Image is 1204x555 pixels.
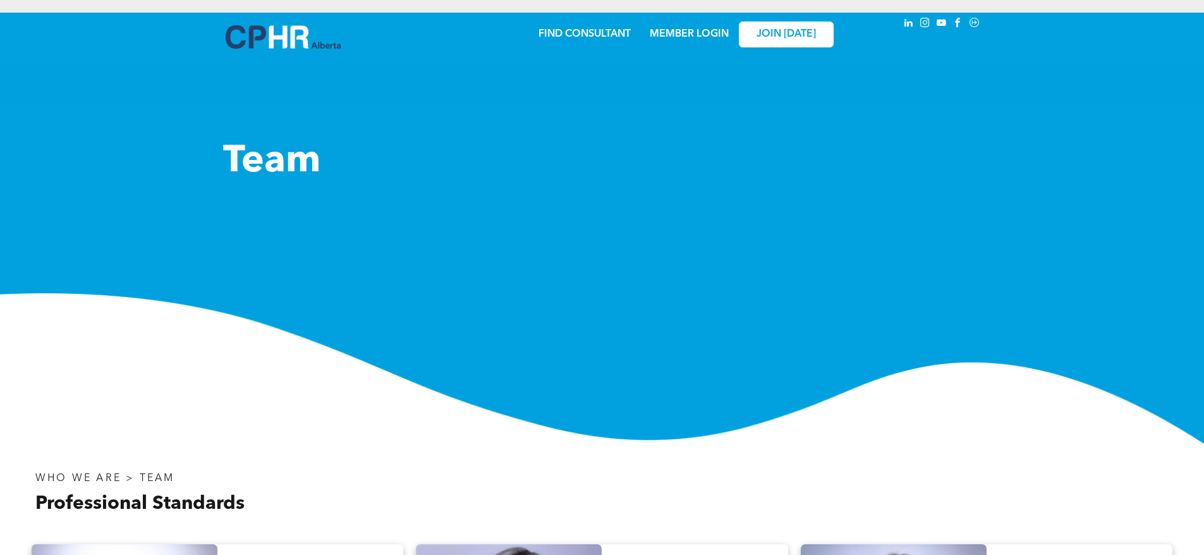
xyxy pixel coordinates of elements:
[918,16,932,33] a: instagram
[935,16,949,33] a: youtube
[650,29,729,39] a: MEMBER LOGIN
[757,28,816,40] span: JOIN [DATE]
[951,16,965,33] a: facebook
[35,473,174,484] span: WHO WE ARE > TEAM
[35,494,245,513] span: Professional Standards
[223,143,320,181] span: Team
[739,21,834,47] a: JOIN [DATE]
[226,25,341,49] img: A blue and white logo for cp alberta
[968,16,982,33] a: Social network
[538,29,631,39] a: FIND CONSULTANT
[902,16,916,33] a: linkedin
